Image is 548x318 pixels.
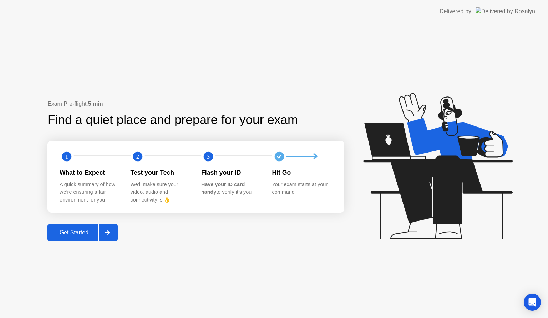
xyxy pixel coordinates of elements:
div: Open Intercom Messenger [524,294,541,311]
b: Have your ID card handy [201,182,245,195]
div: Delivered by [440,7,471,16]
div: Test your Tech [131,168,190,177]
div: A quick summary of how we’re ensuring a fair environment for you [60,181,119,204]
text: 3 [207,153,210,160]
div: Exam Pre-flight: [47,100,344,108]
div: We’ll make sure your video, audio and connectivity is 👌 [131,181,190,204]
img: Delivered by Rosalyn [476,7,535,15]
button: Get Started [47,224,118,241]
div: Hit Go [272,168,332,177]
text: 1 [65,153,68,160]
div: Find a quiet place and prepare for your exam [47,110,299,129]
div: to verify it’s you [201,181,261,196]
div: What to Expect [60,168,119,177]
div: Get Started [50,229,98,236]
text: 2 [136,153,139,160]
b: 5 min [88,101,103,107]
div: Flash your ID [201,168,261,177]
div: Your exam starts at your command [272,181,332,196]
